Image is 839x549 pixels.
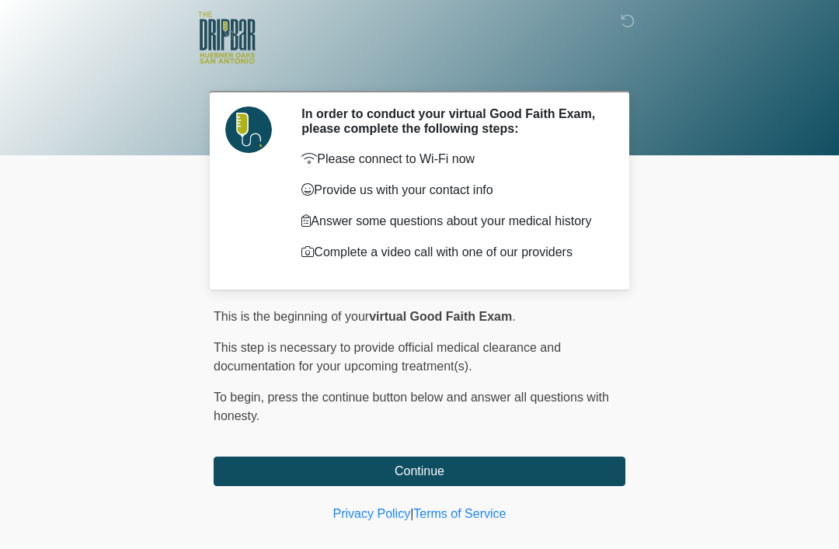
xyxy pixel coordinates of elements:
span: To begin, [214,391,267,404]
span: This step is necessary to provide official medical clearance and documentation for your upcoming ... [214,341,561,373]
img: The DRIPBaR - The Strand at Huebner Oaks Logo [198,12,256,64]
p: Please connect to Wi-Fi now [301,150,602,169]
button: Continue [214,457,625,486]
span: press the continue button below and answer all questions with honesty. [214,391,609,422]
a: | [410,507,413,520]
p: Provide us with your contact info [301,181,602,200]
a: Terms of Service [413,507,506,520]
img: Agent Avatar [225,106,272,153]
span: . [512,310,515,323]
p: Complete a video call with one of our providers [301,243,602,262]
h2: In order to conduct your virtual Good Faith Exam, please complete the following steps: [301,106,602,136]
a: Privacy Policy [333,507,411,520]
p: Answer some questions about your medical history [301,212,602,231]
strong: virtual Good Faith Exam [369,310,512,323]
span: This is the beginning of your [214,310,369,323]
